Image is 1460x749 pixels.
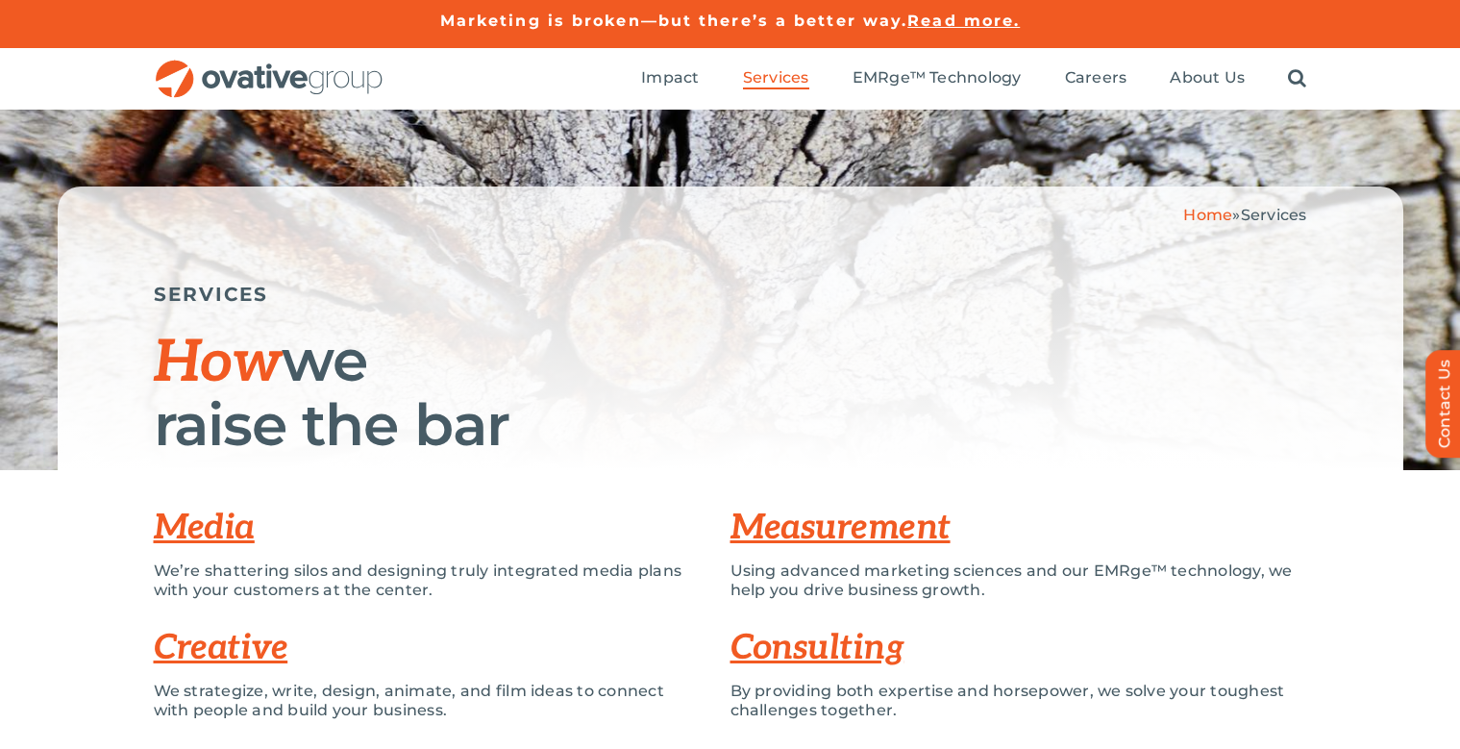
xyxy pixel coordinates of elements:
[154,58,384,76] a: OG_Full_horizontal_RGB
[730,507,951,549] a: Measurement
[853,68,1022,89] a: EMRge™ Technology
[1065,68,1127,87] span: Careers
[154,627,288,669] a: Creative
[641,48,1306,110] nav: Menu
[730,627,904,669] a: Consulting
[154,283,1307,306] h5: SERVICES
[1183,206,1306,224] span: »
[154,330,1307,456] h1: we raise the bar
[1065,68,1127,89] a: Careers
[907,12,1020,30] a: Read more.
[440,12,908,30] a: Marketing is broken—but there’s a better way.
[154,507,255,549] a: Media
[641,68,699,87] span: Impact
[1241,206,1307,224] span: Services
[1170,68,1245,87] span: About Us
[730,562,1307,600] p: Using advanced marketing sciences and our EMRge™ technology, we help you drive business growth.
[154,329,282,398] span: How
[641,68,699,89] a: Impact
[154,562,702,600] p: We’re shattering silos and designing truly integrated media plans with your customers at the center.
[1183,206,1232,224] a: Home
[853,68,1022,87] span: EMRge™ Technology
[730,682,1307,720] p: By providing both expertise and horsepower, we solve your toughest challenges together.
[743,68,809,87] span: Services
[1170,68,1245,89] a: About Us
[1288,68,1306,89] a: Search
[743,68,809,89] a: Services
[154,682,702,720] p: We strategize, write, design, animate, and film ideas to connect with people and build your busin...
